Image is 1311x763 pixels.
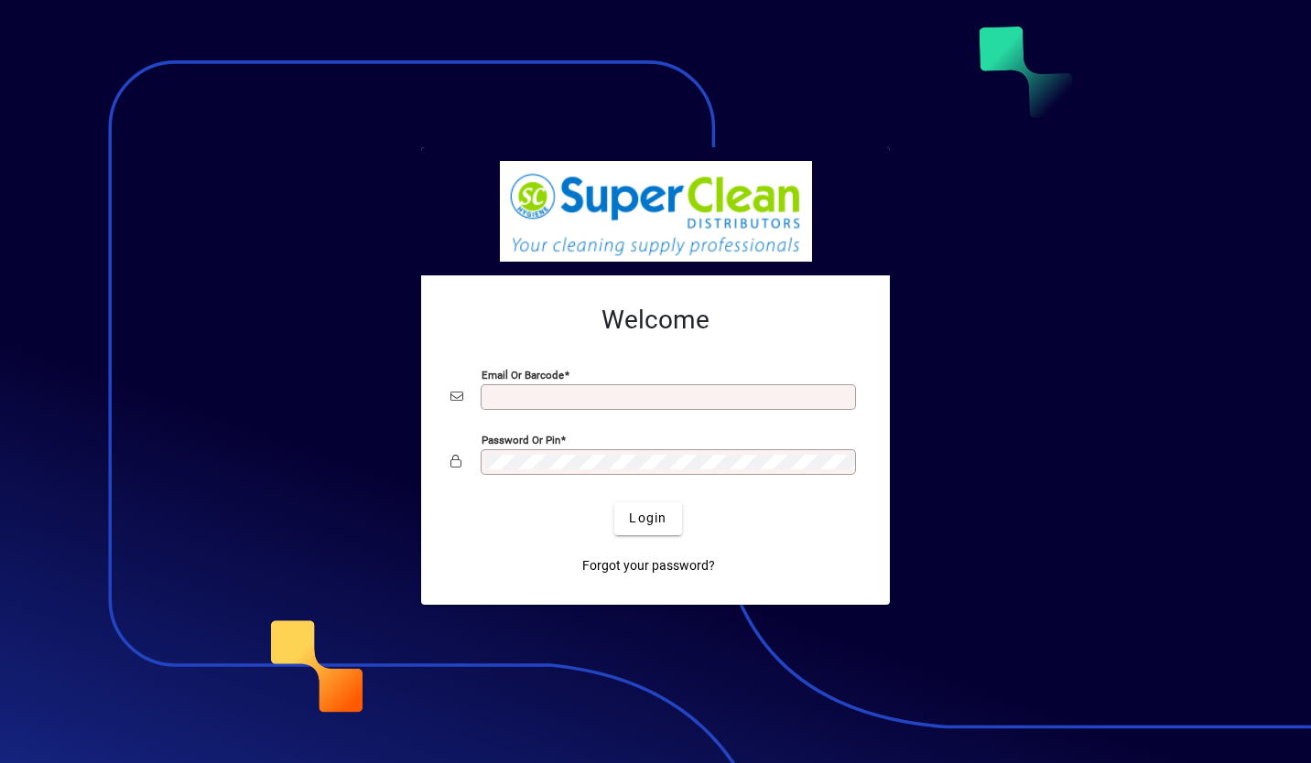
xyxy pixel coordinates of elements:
[614,502,681,535] button: Login
[575,550,722,583] a: Forgot your password?
[482,433,560,446] mat-label: Password or Pin
[450,305,861,336] h2: Welcome
[629,509,666,528] span: Login
[582,556,715,575] span: Forgot your password?
[482,368,564,381] mat-label: Email or Barcode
